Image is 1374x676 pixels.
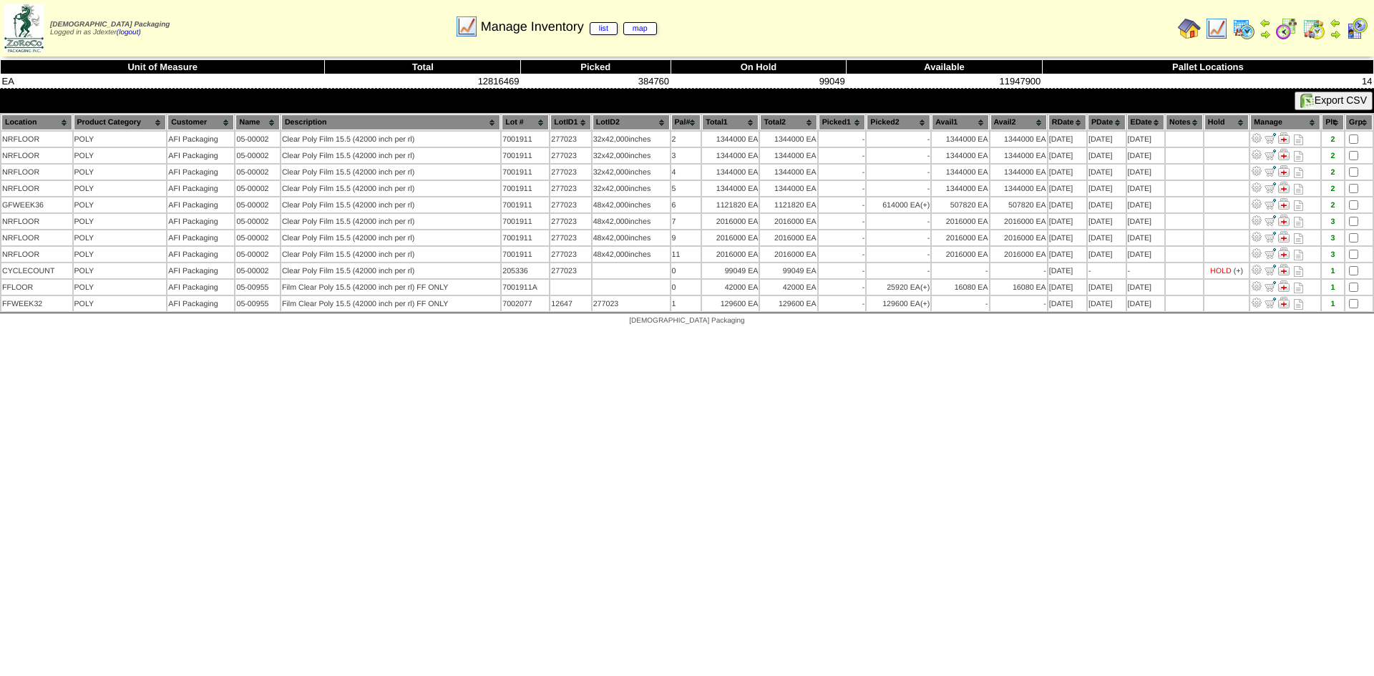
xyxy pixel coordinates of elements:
[1042,74,1373,89] td: 14
[671,263,701,278] td: 0
[1278,198,1290,210] img: Manage Hold
[1,60,325,74] th: Unit of Measure
[990,247,1047,262] td: 2016000 EA
[1295,92,1373,110] button: Export CSV
[1251,280,1262,292] img: Adjust
[50,21,170,36] span: Logged in as Jdexter
[867,181,930,196] td: -
[1251,182,1262,193] img: Adjust
[1330,17,1341,29] img: arrowleft.gif
[167,197,234,212] td: AFI Packaging
[1088,114,1126,130] th: PDate
[760,132,817,147] td: 1344000 EA
[819,132,866,147] td: -
[932,247,988,262] td: 2016000 EA
[1127,214,1165,229] td: [DATE]
[1,165,72,180] td: NRFLOOR
[117,29,141,36] a: (logout)
[1127,280,1165,295] td: [DATE]
[1204,114,1249,130] th: Hold
[74,114,167,130] th: Product Category
[1048,148,1086,163] td: [DATE]
[1265,165,1276,177] img: Move
[1251,248,1262,259] img: Adjust
[1322,201,1343,210] div: 2
[1265,132,1276,144] img: Move
[1278,280,1290,292] img: Manage Hold
[593,165,670,180] td: 32x42,000inches
[1,132,72,147] td: NRFLOOR
[235,247,279,262] td: 05-00002
[1127,230,1165,245] td: [DATE]
[702,296,759,311] td: 129600 EA
[1,263,72,278] td: CYCLECOUNT
[920,201,930,210] div: (+)
[167,181,234,196] td: AFI Packaging
[990,263,1047,278] td: -
[1300,94,1315,108] img: excel.gif
[1265,264,1276,275] img: Move
[867,165,930,180] td: -
[990,148,1047,163] td: 1344000 EA
[1294,283,1303,293] i: Note
[281,247,500,262] td: Clear Poly Film 15.5 (42000 inch per rl)
[760,263,817,278] td: 99049 EA
[819,280,866,295] td: -
[1251,264,1262,275] img: Adjust
[590,22,618,35] a: list
[671,197,701,212] td: 6
[1127,247,1165,262] td: [DATE]
[990,197,1047,212] td: 507820 EA
[1294,134,1303,145] i: Note
[1330,29,1341,40] img: arrowright.gif
[281,230,500,245] td: Clear Poly Film 15.5 (42000 inch per rl)
[167,165,234,180] td: AFI Packaging
[1322,283,1343,292] div: 1
[1,296,72,311] td: FFWEEK32
[235,263,279,278] td: 05-00002
[167,230,234,245] td: AFI Packaging
[1048,132,1086,147] td: [DATE]
[819,165,866,180] td: -
[550,214,590,229] td: 277023
[671,148,701,163] td: 3
[550,132,590,147] td: 277023
[502,181,549,196] td: 7001911
[1178,17,1201,40] img: home.gif
[502,247,549,262] td: 7001911
[502,230,549,245] td: 7001911
[990,280,1047,295] td: 16080 EA
[167,114,234,130] th: Customer
[819,263,866,278] td: -
[1048,197,1086,212] td: [DATE]
[593,230,670,245] td: 48x42,000inches
[1127,181,1165,196] td: [DATE]
[819,214,866,229] td: -
[623,22,657,35] a: map
[74,181,167,196] td: POLY
[235,280,279,295] td: 05-00955
[1,114,72,130] th: Location
[235,181,279,196] td: 05-00002
[1294,200,1303,211] i: Note
[281,181,500,196] td: Clear Poly Film 15.5 (42000 inch per rl)
[819,230,866,245] td: -
[1259,17,1271,29] img: arrowleft.gif
[760,165,817,180] td: 1344000 EA
[455,15,478,38] img: line_graph.gif
[520,74,671,89] td: 384760
[1322,217,1343,226] div: 3
[1251,215,1262,226] img: Adjust
[1259,29,1271,40] img: arrowright.gif
[1265,231,1276,243] img: Move
[235,165,279,180] td: 05-00002
[1166,114,1203,130] th: Notes
[281,197,500,212] td: Clear Poly Film 15.5 (42000 inch per rl)
[281,165,500,180] td: Clear Poly Film 15.5 (42000 inch per rl)
[1048,247,1086,262] td: [DATE]
[1088,197,1126,212] td: [DATE]
[1322,250,1343,259] div: 3
[867,247,930,262] td: -
[1322,234,1343,243] div: 3
[1278,297,1290,308] img: Manage Hold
